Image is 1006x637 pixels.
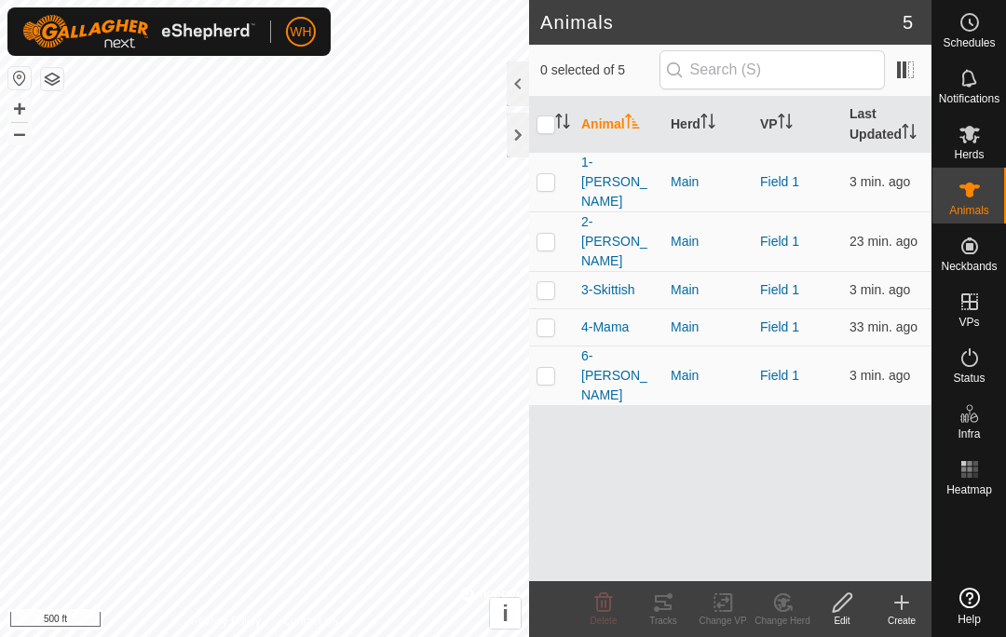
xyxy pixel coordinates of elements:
[850,174,910,189] span: Oct 9, 2025 at 7:41 PM
[932,580,1006,632] a: Help
[850,282,910,297] span: Oct 9, 2025 at 7:41 PM
[949,205,989,216] span: Animals
[842,97,931,153] th: Last Updated
[671,280,745,300] div: Main
[671,232,745,251] div: Main
[872,614,931,628] div: Create
[903,8,913,36] span: 5
[760,234,799,249] a: Field 1
[502,601,509,626] span: i
[812,614,872,628] div: Edit
[659,50,885,89] input: Search (S)
[760,174,799,189] a: Field 1
[625,116,640,131] p-sorticon: Activate to sort
[633,614,693,628] div: Tracks
[941,261,997,272] span: Neckbands
[591,616,618,626] span: Delete
[663,97,753,153] th: Herd
[850,368,910,383] span: Oct 9, 2025 at 7:41 PM
[954,149,984,160] span: Herds
[8,67,31,89] button: Reset Map
[760,319,799,334] a: Field 1
[753,97,842,153] th: VP
[939,93,999,104] span: Notifications
[581,153,656,211] span: 1-[PERSON_NAME]
[902,127,917,142] p-sorticon: Activate to sort
[958,428,980,440] span: Infra
[540,11,903,34] h2: Animals
[958,317,979,328] span: VPs
[290,22,311,42] span: WH
[22,15,255,48] img: Gallagher Logo
[581,346,656,405] span: 6-[PERSON_NAME]
[760,368,799,383] a: Field 1
[41,68,63,90] button: Map Layers
[850,234,918,249] span: Oct 9, 2025 at 7:21 PM
[671,172,745,192] div: Main
[581,280,635,300] span: 3-Skittish
[490,598,521,629] button: i
[953,373,985,384] span: Status
[693,614,753,628] div: Change VP
[581,318,629,337] span: 4-Mama
[540,61,659,80] span: 0 selected of 5
[8,98,31,120] button: +
[943,37,995,48] span: Schedules
[946,484,992,495] span: Heatmap
[958,614,981,625] span: Help
[581,212,656,271] span: 2-[PERSON_NAME]
[191,613,261,630] a: Privacy Policy
[283,613,338,630] a: Contact Us
[671,366,745,386] div: Main
[8,122,31,144] button: –
[753,614,812,628] div: Change Herd
[700,116,715,131] p-sorticon: Activate to sort
[760,282,799,297] a: Field 1
[778,116,793,131] p-sorticon: Activate to sort
[671,318,745,337] div: Main
[555,116,570,131] p-sorticon: Activate to sort
[574,97,663,153] th: Animal
[850,319,918,334] span: Oct 9, 2025 at 7:11 PM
